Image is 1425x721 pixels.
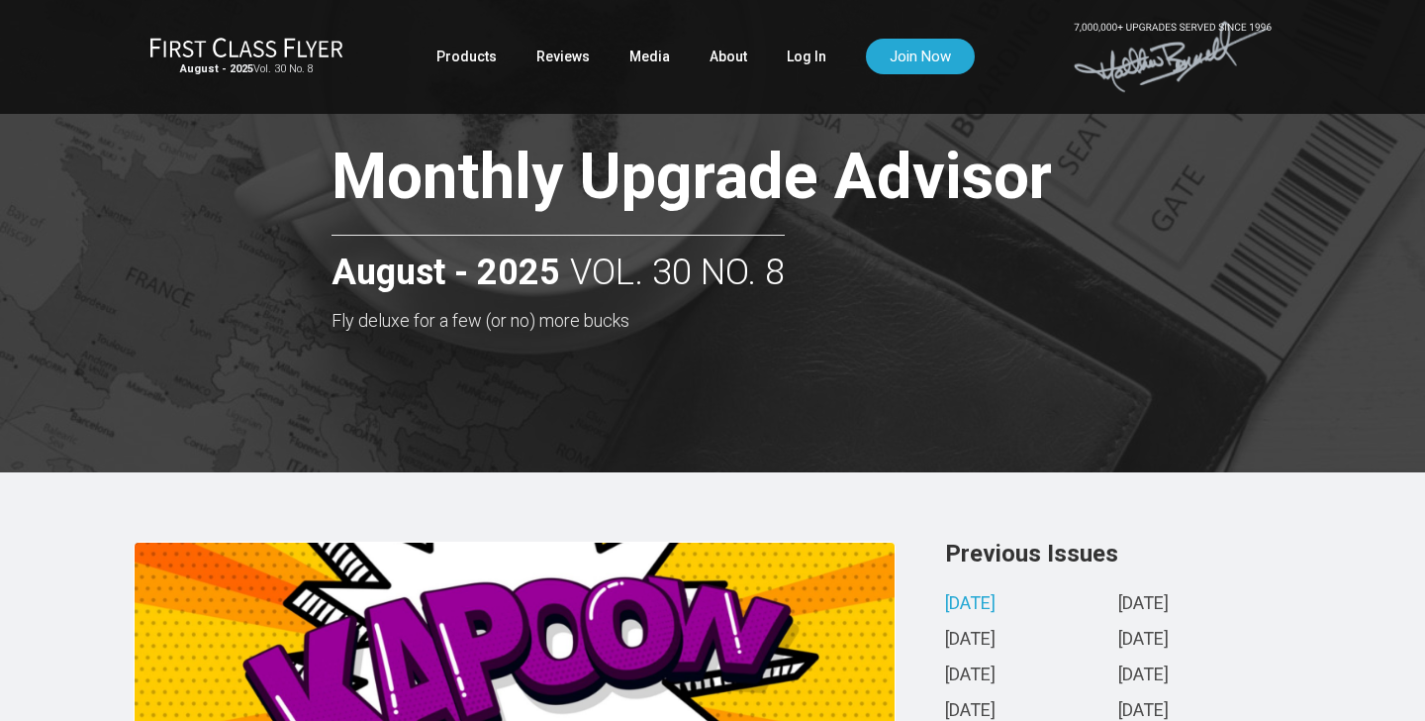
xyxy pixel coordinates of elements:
[332,254,560,293] strong: August - 2025
[787,39,826,74] a: Log In
[332,143,1192,219] h1: Monthly Upgrade Advisor
[149,37,343,76] a: First Class FlyerAugust - 2025Vol. 30 No. 8
[945,594,996,615] a: [DATE]
[945,630,996,651] a: [DATE]
[149,37,343,57] img: First Class Flyer
[149,62,343,76] small: Vol. 30 No. 8
[1118,630,1169,651] a: [DATE]
[945,666,996,686] a: [DATE]
[332,235,785,293] h2: Vol. 30 No. 8
[866,39,975,74] a: Join Now
[332,311,1192,331] h3: Fly deluxe for a few (or no) more bucks
[180,62,253,75] strong: August - 2025
[945,542,1291,566] h3: Previous Issues
[1118,666,1169,686] a: [DATE]
[536,39,590,74] a: Reviews
[629,39,670,74] a: Media
[1118,594,1169,615] a: [DATE]
[436,39,497,74] a: Products
[710,39,747,74] a: About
